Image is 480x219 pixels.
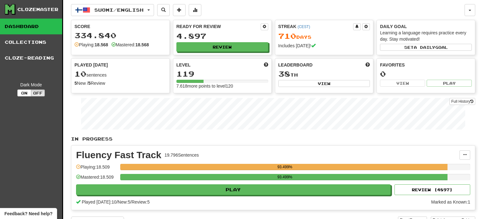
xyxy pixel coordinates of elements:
a: (CEST) [298,25,310,29]
div: 19.796 Sentences [164,152,199,158]
span: This week in points, UTC [365,62,370,68]
div: sentences [74,70,166,78]
button: Add sentence to collection [173,4,186,16]
strong: 18.568 [95,42,108,47]
a: Full History [449,98,475,105]
strong: 18.568 [135,42,149,47]
div: Favorites [380,62,472,68]
strong: 5 [74,81,77,86]
div: 93.499% [122,174,447,180]
span: / [116,199,118,205]
div: Fluency Fast Track [76,150,161,160]
div: New / Review [74,80,166,86]
div: Daily Goal [380,23,472,30]
span: Review: 5 [132,199,150,205]
div: Day s [278,32,370,40]
div: Mastered: 18.509 [76,174,117,184]
span: New: 5 [118,199,130,205]
div: Playing: [74,42,108,48]
div: Ready for Review [176,23,261,30]
span: Level [176,62,191,68]
span: a daily [414,45,435,49]
button: On [17,89,31,96]
span: Score more points to level up [264,62,268,68]
div: Dark Mode [5,82,57,88]
button: Off [31,89,45,96]
span: Suomi / English [94,7,144,13]
button: View [380,80,425,87]
div: Includes [DATE]! [278,43,370,49]
div: Score [74,23,166,30]
strong: 5 [88,81,91,86]
div: th [278,70,370,78]
span: Played [DATE]: 10 [82,199,116,205]
div: Streak [278,23,353,30]
span: / [130,199,132,205]
button: Suomi/English [71,4,154,16]
button: More stats [189,4,201,16]
div: 7.618 more points to level 120 [176,83,268,89]
div: Marked as Known: 1 [431,199,470,205]
span: 10 [74,69,86,78]
span: Open feedback widget [4,210,52,217]
button: View [278,80,370,87]
button: Seta dailygoal [380,44,472,51]
span: Leaderboard [278,62,313,68]
p: In Progress [71,136,475,142]
div: Mastered: [111,42,149,48]
span: 710 [278,32,296,40]
button: Review [176,42,268,52]
div: 0 [380,70,472,78]
div: 119 [176,70,268,78]
button: Play [76,184,391,195]
div: Clozemaster [17,6,58,13]
div: 4.897 [176,32,268,40]
span: 38 [278,69,290,78]
div: Learning a language requires practice every day. Stay motivated! [380,30,472,42]
div: 334.840 [74,32,166,39]
button: Play [427,80,472,87]
div: Playing: 18.509 [76,164,117,174]
button: Review (4897) [394,184,470,195]
div: 93.499% [122,164,447,170]
button: Search sentences [157,4,170,16]
span: Played [DATE] [74,62,108,68]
